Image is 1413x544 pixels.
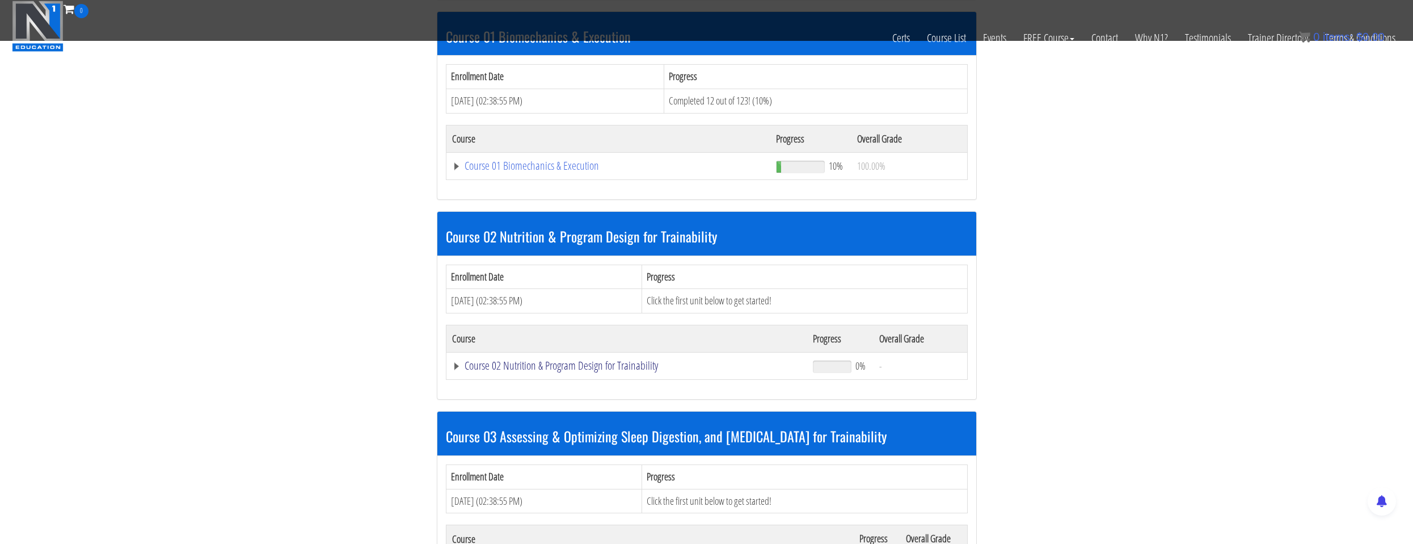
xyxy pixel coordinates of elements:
th: Overall Grade [851,125,967,152]
a: Contact [1083,18,1127,58]
a: Why N1? [1127,18,1176,58]
span: items: [1323,31,1353,43]
img: n1-education [12,1,64,52]
th: Enrollment Date [446,465,642,489]
span: 0% [855,359,866,372]
a: Course 01 Biomechanics & Execution [452,160,765,171]
a: Course List [918,18,975,58]
a: Trainer Directory [1239,18,1317,58]
h3: Course 02 Nutrition & Program Design for Trainability [446,229,968,244]
th: Progress [807,325,873,352]
th: Overall Grade [874,325,967,352]
a: Terms & Conditions [1317,18,1404,58]
th: Progress [642,265,967,289]
h3: Course 03 Assessing & Optimizing Sleep Digestion, and [MEDICAL_DATA] for Trainability [446,429,968,443]
a: FREE Course [1015,18,1083,58]
td: [DATE] (02:38:55 PM) [446,289,642,313]
th: Progress [664,65,967,89]
th: Course [446,125,770,152]
bdi: 0.00 [1356,31,1385,43]
td: [DATE] (02:38:55 PM) [446,89,664,113]
a: Course 02 Nutrition & Program Design for Trainability [452,360,802,371]
th: Enrollment Date [446,65,664,89]
td: Click the first unit below to get started! [642,289,967,313]
th: Progress [770,125,851,152]
td: Click the first unit below to get started! [642,489,967,513]
th: Progress [642,465,967,489]
a: 0 items: $0.00 [1299,31,1385,43]
a: Certs [884,18,918,58]
span: 10% [829,160,843,172]
a: Testimonials [1176,18,1239,58]
span: 0 [1313,31,1319,43]
img: icon11.png [1299,31,1310,43]
td: 100.00% [851,152,967,179]
a: 0 [64,1,88,16]
td: [DATE] (02:38:55 PM) [446,489,642,513]
th: Course [446,325,807,352]
th: Enrollment Date [446,265,642,289]
td: Completed 12 out of 123! (10%) [664,89,967,113]
a: Events [975,18,1015,58]
span: $ [1356,31,1363,43]
td: - [874,352,967,379]
span: 0 [74,4,88,18]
